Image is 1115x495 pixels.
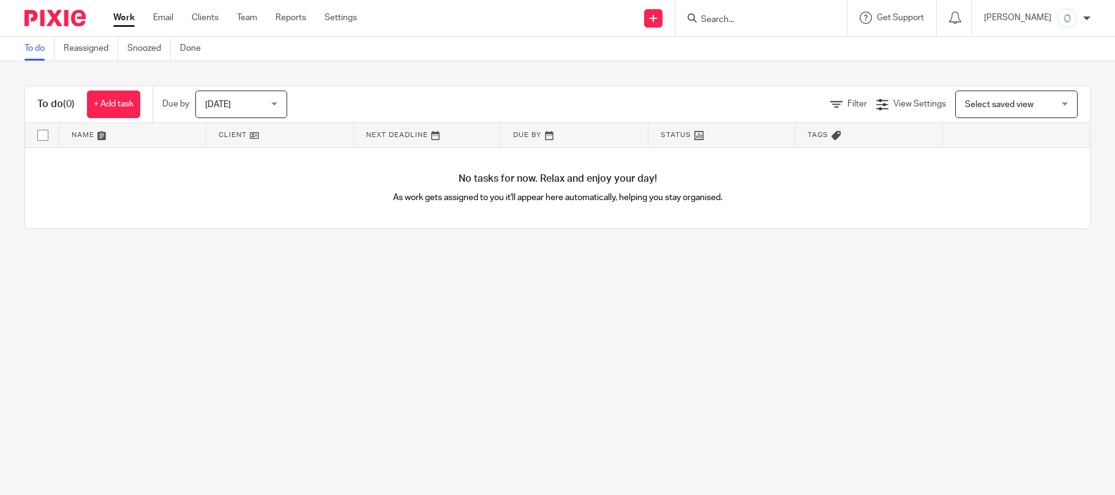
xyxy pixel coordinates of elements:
[237,12,257,24] a: Team
[25,173,1090,185] h4: No tasks for now. Relax and enjoy your day!
[192,12,219,24] a: Clients
[37,98,75,111] h1: To do
[893,100,946,108] span: View Settings
[847,100,867,108] span: Filter
[276,12,306,24] a: Reports
[153,12,173,24] a: Email
[808,132,828,138] span: Tags
[1057,9,1077,28] img: a---sample2.png
[162,98,189,110] p: Due by
[113,12,135,24] a: Work
[127,37,171,61] a: Snoozed
[291,192,824,204] p: As work gets assigned to you it'll appear here automatically, helping you stay organised.
[24,37,54,61] a: To do
[180,37,210,61] a: Done
[63,99,75,109] span: (0)
[700,15,810,26] input: Search
[87,91,140,118] a: + Add task
[205,100,231,109] span: [DATE]
[984,12,1051,24] p: [PERSON_NAME]
[64,37,118,61] a: Reassigned
[325,12,357,24] a: Settings
[877,13,924,22] span: Get Support
[965,100,1034,109] span: Select saved view
[24,10,86,26] img: Pixie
